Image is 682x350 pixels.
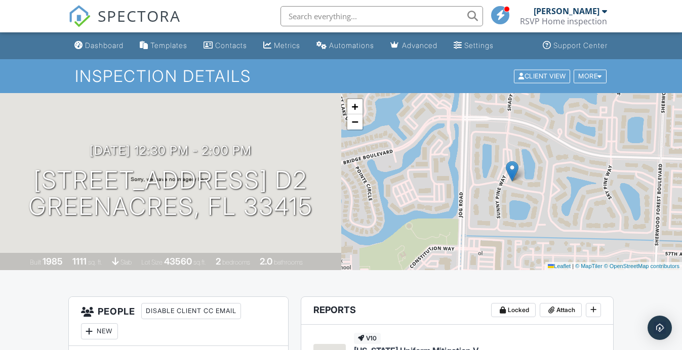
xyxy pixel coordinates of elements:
div: 43560 [164,256,192,267]
img: The Best Home Inspection Software - Spectora [68,5,91,27]
h1: Inspection Details [75,67,608,85]
span: − [351,115,358,128]
span: sq. ft. [88,258,102,266]
span: | [572,263,574,269]
div: 1985 [43,256,63,267]
span: bedrooms [222,258,250,266]
a: Client View [513,72,573,79]
a: Settings [450,36,498,55]
div: 1111 [72,256,87,267]
span: SPECTORA [98,5,181,26]
span: Built [30,258,41,266]
div: Support Center [553,41,608,50]
div: 2 [216,256,221,267]
a: © OpenStreetMap contributors [604,263,679,269]
div: Contacts [215,41,247,50]
span: Lot Size [141,258,163,266]
a: Metrics [259,36,304,55]
a: Zoom out [347,114,363,129]
div: Open Intercom Messenger [648,316,672,340]
h3: [DATE] 12:30 pm - 2:00 pm [90,144,252,157]
span: slab [121,258,132,266]
div: Metrics [274,41,300,50]
h1: [STREET_ADDRESS] D2 Greenacres, FL 33415 [28,167,313,221]
div: Advanced [402,41,437,50]
a: Dashboard [70,36,128,55]
a: Advanced [386,36,442,55]
div: 2.0 [260,256,272,267]
a: Contacts [199,36,251,55]
div: More [574,69,607,83]
span: sq.ft. [193,258,206,266]
span: bathrooms [274,258,303,266]
div: New [81,323,118,339]
div: Client View [514,69,570,83]
span: + [351,100,358,113]
div: RSVP Home inspection [520,16,607,26]
a: Leaflet [548,263,571,269]
div: Automations [329,41,374,50]
div: Settings [464,41,494,50]
div: Dashboard [85,41,124,50]
div: [PERSON_NAME] [534,6,599,16]
a: Automations (Basic) [312,36,378,55]
a: SPECTORA [68,14,181,35]
h3: People [69,297,288,346]
div: Templates [150,41,187,50]
a: Templates [136,36,191,55]
a: © MapTiler [575,263,603,269]
a: Support Center [539,36,612,55]
input: Search everything... [280,6,483,26]
a: Zoom in [347,99,363,114]
div: Disable Client CC Email [141,303,241,319]
img: Marker [506,161,518,182]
